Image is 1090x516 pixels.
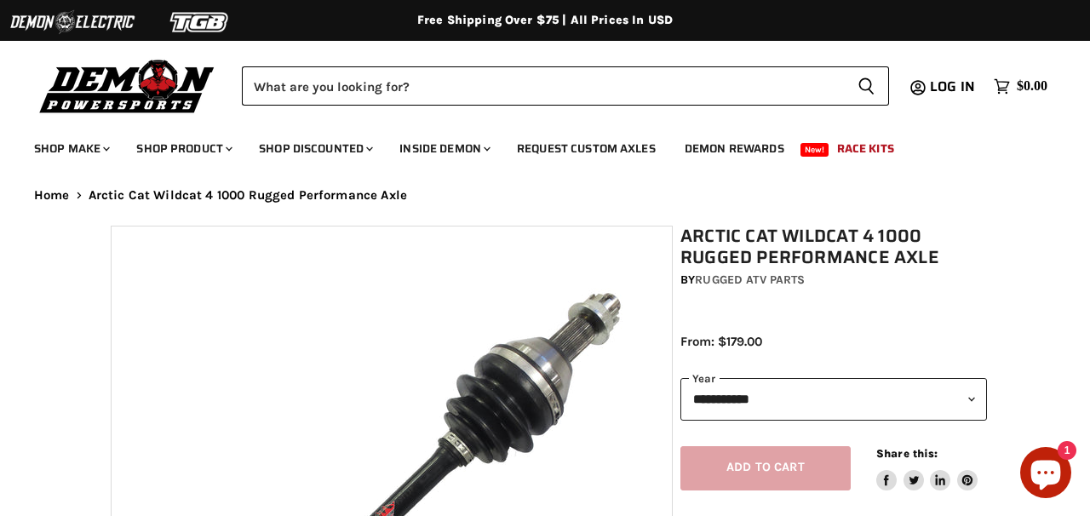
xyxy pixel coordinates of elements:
span: Arctic Cat Wildcat 4 1000 Rugged Performance Axle [89,188,407,203]
img: TGB Logo 2 [136,6,264,38]
input: Search [242,66,844,106]
span: $0.00 [1017,78,1047,95]
img: Demon Powersports [34,55,221,116]
span: New! [800,143,829,157]
h1: Arctic Cat Wildcat 4 1000 Rugged Performance Axle [680,226,987,268]
a: Rugged ATV Parts [695,272,805,287]
a: Demon Rewards [672,131,797,166]
a: Shop Product [123,131,243,166]
a: Log in [922,79,985,95]
ul: Main menu [21,124,1043,166]
span: Share this: [876,447,938,460]
a: Shop Discounted [246,131,383,166]
a: $0.00 [985,74,1056,99]
inbox-online-store-chat: Shopify online store chat [1015,447,1076,502]
img: Demon Electric Logo 2 [9,6,136,38]
a: Race Kits [824,131,907,166]
form: Product [242,66,889,106]
span: Log in [930,76,975,97]
a: Home [34,188,70,203]
select: year [680,378,987,420]
button: Search [844,66,889,106]
a: Inside Demon [387,131,501,166]
div: by [680,271,987,290]
a: Shop Make [21,131,120,166]
aside: Share this: [876,446,978,491]
a: Request Custom Axles [504,131,668,166]
span: From: $179.00 [680,334,762,349]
